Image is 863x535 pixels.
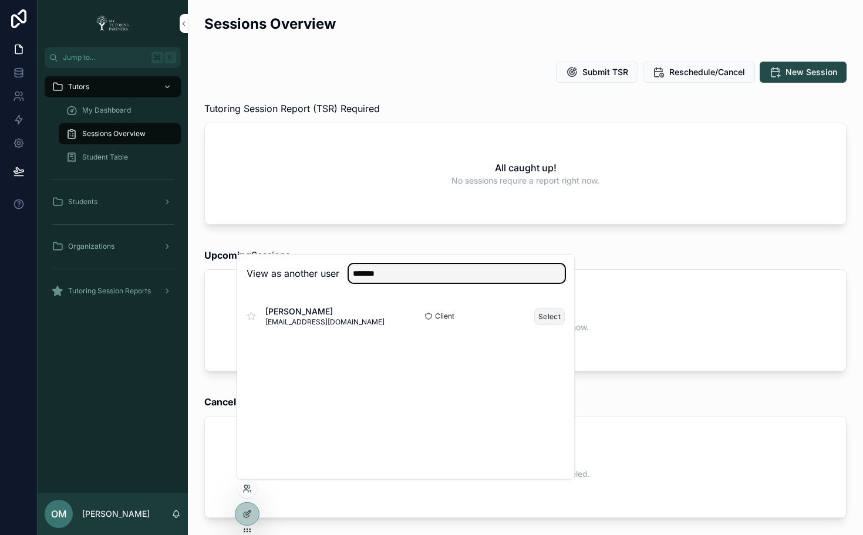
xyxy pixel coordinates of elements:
[643,62,755,83] button: Reschedule/Cancel
[59,147,181,168] a: Student Table
[582,66,628,78] span: Submit TSR
[68,197,97,206] span: Students
[435,311,454,321] span: Client
[68,286,151,296] span: Tutoring Session Reports
[82,129,146,138] span: Sessions Overview
[786,66,837,78] span: New Session
[45,76,181,97] a: Tutors
[45,47,181,68] button: Jump to...K
[204,248,290,262] span: Sessions
[82,153,128,162] span: Student Table
[68,82,89,92] span: Tutors
[204,396,250,408] strong: Cancelled
[204,101,380,116] span: Tutoring Session Report (TSR) Required
[59,100,181,121] a: My Dashboard
[63,53,147,62] span: Jump to...
[265,306,385,317] span: [PERSON_NAME]
[82,106,131,115] span: My Dashboard
[92,14,133,33] img: App logo
[265,317,385,327] span: [EMAIL_ADDRESS][DOMAIN_NAME]
[59,123,181,144] a: Sessions Overview
[204,395,289,409] span: Sessions
[45,280,181,302] a: Tutoring Session Reports
[556,62,638,83] button: Submit TSR
[51,507,67,521] span: OM
[247,266,339,280] h2: View as another user
[166,53,175,62] span: K
[45,191,181,212] a: Students
[760,62,847,83] button: New Session
[204,249,251,261] strong: Upcoming
[68,242,114,251] span: Organizations
[45,236,181,257] a: Organizations
[451,175,599,187] span: No sessions require a report right now.
[82,508,150,520] p: [PERSON_NAME]
[669,66,745,78] span: Reschedule/Cancel
[534,308,565,325] button: Select
[204,14,336,33] h2: Sessions Overview
[495,161,557,175] h2: All caught up!
[38,68,188,317] div: scrollable content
